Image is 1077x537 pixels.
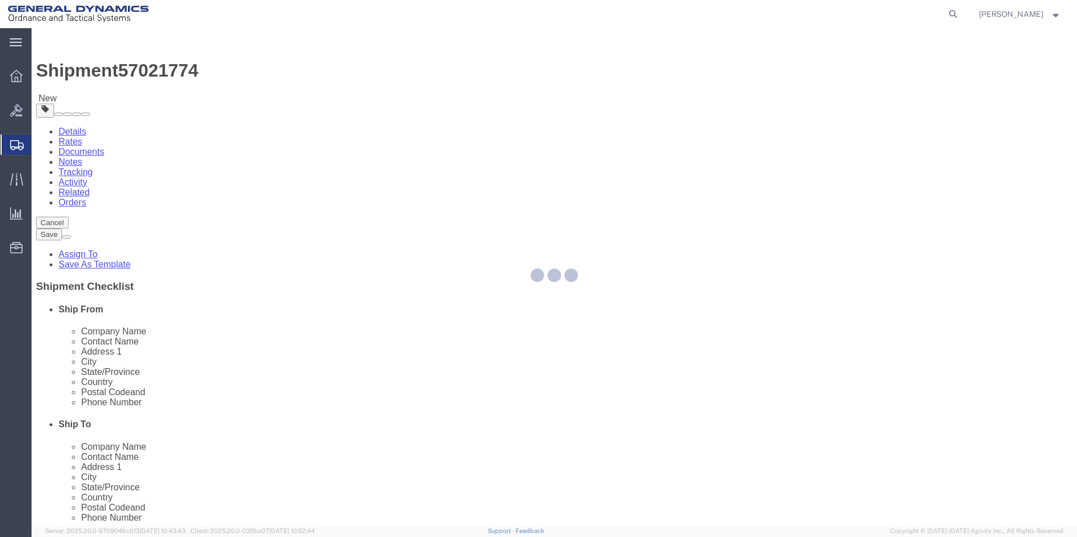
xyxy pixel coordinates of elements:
[515,527,544,534] a: Feedback
[140,527,185,534] span: [DATE] 10:43:43
[190,527,315,534] span: Client: 2025.20.0-035ba07
[45,527,185,534] span: Server: 2025.20.0-970904bc0f3
[269,527,315,534] span: [DATE] 10:52:44
[890,526,1063,536] span: Copyright © [DATE]-[DATE] Agistix Inc., All Rights Reserved
[978,7,1062,21] button: [PERSON_NAME]
[979,8,1043,20] span: Nicole Byrnes
[8,6,149,23] img: logo
[488,527,516,534] a: Support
